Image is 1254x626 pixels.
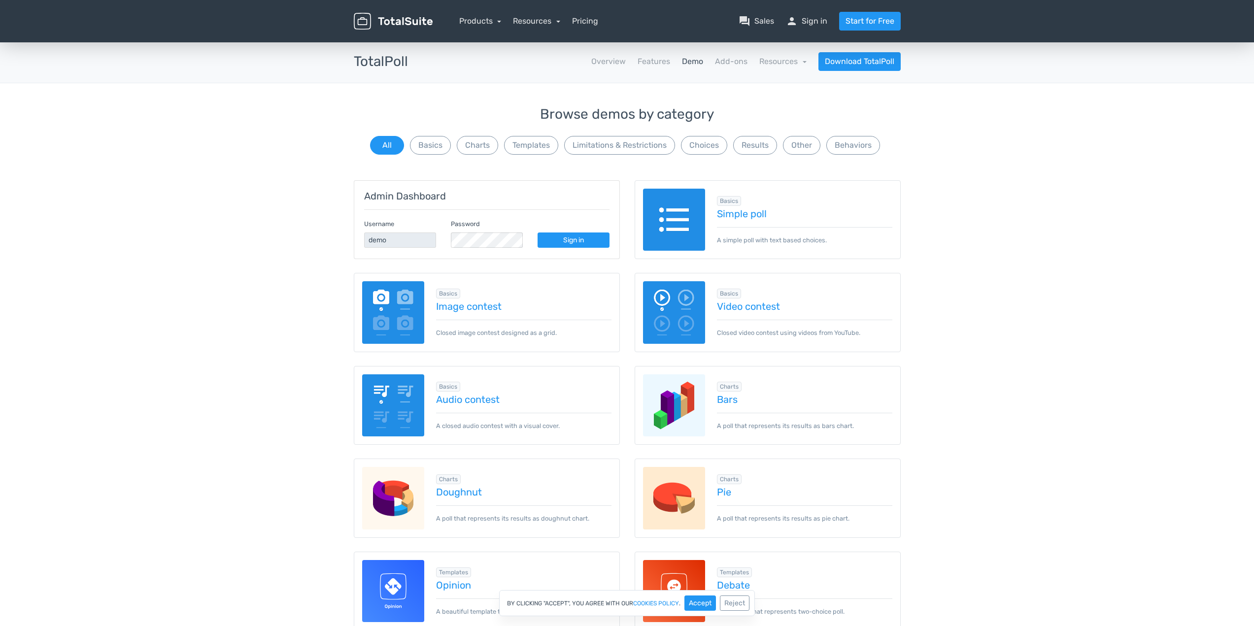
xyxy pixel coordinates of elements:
a: Download TotalPoll [818,52,901,71]
a: Audio contest [436,394,611,405]
button: Templates [504,136,558,155]
button: Reject [720,595,749,611]
span: person [786,15,798,27]
button: Behaviors [826,136,880,155]
label: Password [451,219,480,229]
a: Simple poll [717,208,892,219]
a: Video contest [717,301,892,312]
span: Browse all in Charts [717,474,742,484]
a: Start for Free [839,12,901,31]
span: Browse all in Basics [436,289,460,298]
button: Basics [410,136,451,155]
h3: Browse demos by category [354,107,901,122]
img: image-poll.png.webp [362,281,425,344]
a: Sign in [538,232,610,248]
label: Username [364,219,394,229]
a: Pricing [572,15,598,27]
img: text-poll.png.webp [643,189,706,251]
span: Browse all in Templates [436,567,471,577]
h5: Admin Dashboard [364,191,610,201]
a: Opinion [436,580,611,591]
a: cookies policy [633,600,679,606]
a: Products [459,16,502,26]
img: TotalSuite for WordPress [354,13,433,30]
p: A poll that represents its results as doughnut chart. [436,505,611,523]
button: All [370,136,404,155]
button: Accept [684,595,716,611]
img: charts-pie.png.webp [643,467,706,529]
img: debate-template-for-totalpoll.svg [643,560,706,623]
button: Results [733,136,777,155]
a: Doughnut [436,487,611,497]
p: Closed video contest using videos from YouTube. [717,320,892,337]
p: A simple poll with text based choices. [717,227,892,245]
a: Features [638,56,670,67]
div: By clicking "Accept", you agree with our . [499,590,755,616]
a: Overview [591,56,626,67]
a: Bars [717,394,892,405]
a: Resources [759,57,807,66]
img: charts-bars.png.webp [643,374,706,437]
button: Choices [681,136,727,155]
span: Browse all in Basics [717,196,741,206]
img: opinion-template-for-totalpoll.svg [362,560,425,623]
a: Demo [682,56,703,67]
button: Other [783,136,820,155]
a: personSign in [786,15,827,27]
p: A poll that represents its results as pie chart. [717,505,892,523]
span: Browse all in Charts [717,382,742,392]
p: A poll that represents its results as bars chart. [717,413,892,430]
p: A closed audio contest with a visual cover. [436,413,611,430]
a: Resources [513,16,560,26]
a: question_answerSales [739,15,774,27]
span: Browse all in Basics [436,382,460,392]
img: audio-poll.png.webp [362,374,425,437]
span: Browse all in Charts [436,474,461,484]
button: Charts [457,136,498,155]
a: Image contest [436,301,611,312]
img: charts-doughnut.png.webp [362,467,425,529]
h3: TotalPoll [354,54,408,69]
span: Browse all in Basics [717,289,741,298]
a: Pie [717,487,892,497]
button: Limitations & Restrictions [564,136,675,155]
p: Closed image contest designed as a grid. [436,320,611,337]
img: video-poll.png.webp [643,281,706,344]
a: Add-ons [715,56,747,67]
span: Browse all in Templates [717,567,752,577]
a: Debate [717,580,892,591]
span: question_answer [739,15,750,27]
